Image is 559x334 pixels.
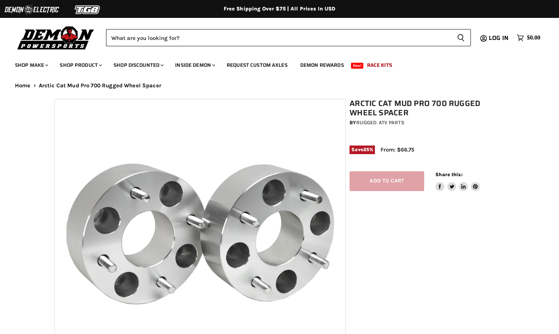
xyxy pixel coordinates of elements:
span: Log in [489,33,509,43]
span: $0.00 [527,34,540,41]
a: Home [15,82,31,89]
a: Shop Discounted [108,57,168,73]
span: New! [351,63,364,69]
a: Log in [485,35,513,41]
span: Arctic Cat Mud Pro 700 Rugged Wheel Spacer [39,82,161,89]
button: Search [451,29,471,46]
img: TGB Logo 2 [60,3,116,17]
span: Share this: [435,172,462,177]
a: Rugged ATV Parts [356,119,404,126]
a: Shop Make [9,57,53,73]
form: Product [106,29,471,46]
div: by [350,119,508,127]
span: Save % [350,146,375,154]
a: Request Custom Axles [221,57,293,73]
a: Race Kits [361,57,398,73]
img: Demon Powersports [15,24,97,51]
span: 25 [363,147,369,152]
h1: Arctic Cat Mud Pro 700 Rugged Wheel Spacer [350,99,508,118]
a: Demon Rewards [295,57,350,73]
span: From: $66.75 [381,146,414,153]
a: Inside Demon [170,57,220,73]
img: Demon Electric Logo 2 [4,3,60,17]
a: Shop Product [54,57,106,73]
a: $0.00 [513,32,544,43]
input: Search [106,29,451,46]
ul: Main menu [9,54,538,73]
aside: Share this: [435,171,480,191]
